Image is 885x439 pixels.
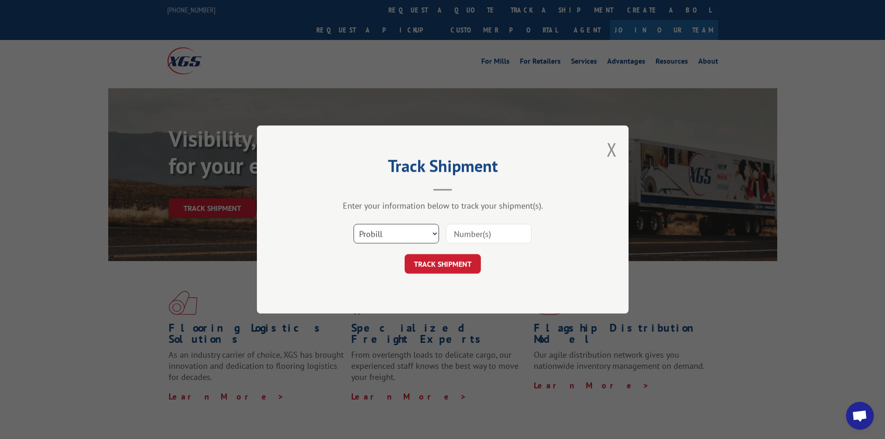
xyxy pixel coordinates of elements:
[607,137,617,162] button: Close modal
[303,200,582,211] div: Enter your information below to track your shipment(s).
[303,159,582,177] h2: Track Shipment
[405,254,481,274] button: TRACK SHIPMENT
[446,224,531,243] input: Number(s)
[846,402,874,430] div: Open chat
